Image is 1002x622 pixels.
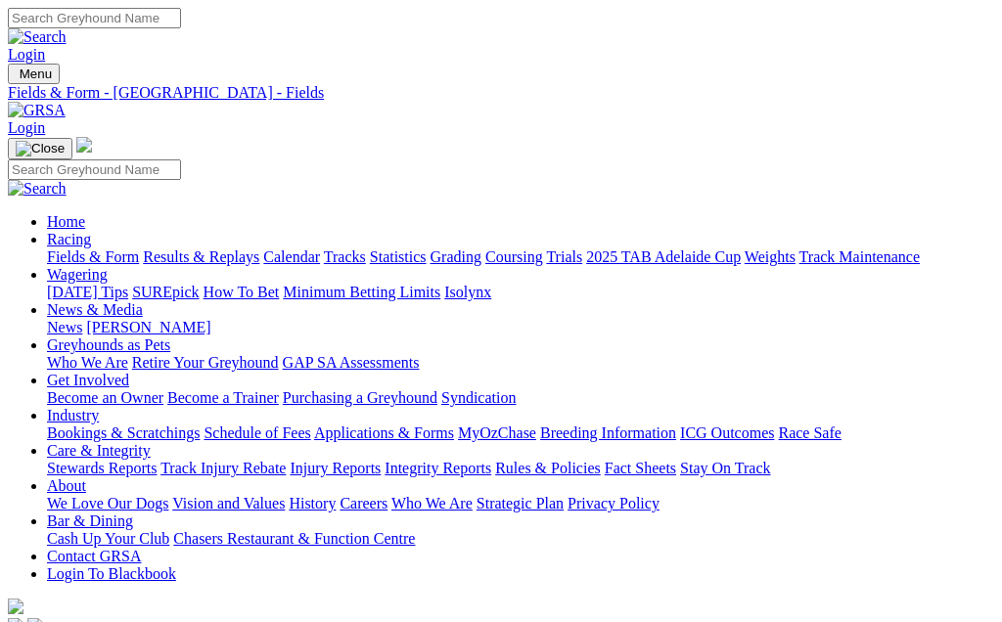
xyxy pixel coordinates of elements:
a: Stay On Track [680,460,770,476]
a: Weights [745,248,796,265]
div: Get Involved [47,389,994,407]
a: Statistics [370,248,427,265]
a: Become an Owner [47,389,163,406]
a: History [289,495,336,511]
a: Industry [47,407,99,423]
img: Search [8,180,67,198]
a: About [47,477,86,494]
img: logo-grsa-white.png [8,599,23,614]
a: Purchasing a Greyhound [283,389,437,406]
a: Tracks [324,248,366,265]
a: How To Bet [204,284,280,300]
a: Coursing [485,248,543,265]
a: Who We Are [47,354,128,371]
input: Search [8,8,181,28]
a: Stewards Reports [47,460,157,476]
a: MyOzChase [458,424,536,441]
div: About [47,495,994,512]
img: Close [16,141,65,156]
a: Integrity Reports [385,460,491,476]
img: Search [8,28,67,46]
a: Rules & Policies [495,460,601,476]
a: ICG Outcomes [680,424,774,441]
a: SUREpick [132,284,199,300]
a: Wagering [47,266,108,283]
a: Get Involved [47,372,129,388]
div: Greyhounds as Pets [47,354,994,372]
a: Vision and Values [172,495,285,511]
a: Racing [47,231,91,247]
a: Calendar [263,248,320,265]
a: Schedule of Fees [204,424,310,441]
button: Toggle navigation [8,138,72,159]
a: Track Maintenance [799,248,920,265]
a: We Love Our Dogs [47,495,168,511]
a: Greyhounds as Pets [47,336,170,353]
img: logo-grsa-white.png [76,137,92,153]
a: Bar & Dining [47,512,133,529]
a: Track Injury Rebate [160,460,286,476]
a: Injury Reports [290,460,381,476]
a: Grading [431,248,481,265]
a: Syndication [441,389,516,406]
a: Contact GRSA [47,548,141,564]
button: Toggle navigation [8,64,60,84]
a: Chasers Restaurant & Function Centre [173,530,415,547]
a: Login [8,119,45,136]
a: Bookings & Scratchings [47,424,200,441]
div: News & Media [47,319,994,336]
a: Strategic Plan [477,495,564,511]
a: News [47,319,82,335]
a: 2025 TAB Adelaide Cup [586,248,741,265]
a: [PERSON_NAME] [86,319,210,335]
a: Retire Your Greyhound [132,354,279,371]
a: News & Media [47,301,143,318]
a: Login To Blackbook [47,565,176,582]
a: GAP SA Assessments [283,354,420,371]
a: Fields & Form [47,248,139,265]
div: Racing [47,248,994,266]
div: Wagering [47,284,994,301]
a: Trials [546,248,582,265]
a: Applications & Forms [314,424,454,441]
div: Industry [47,424,994,442]
a: Become a Trainer [167,389,279,406]
a: Minimum Betting Limits [283,284,440,300]
a: Home [47,213,85,230]
input: Search [8,159,181,180]
a: Who We Are [391,495,473,511]
a: Login [8,46,45,63]
a: Fact Sheets [605,460,676,476]
a: Cash Up Your Club [47,530,169,547]
a: [DATE] Tips [47,284,128,300]
img: GRSA [8,102,66,119]
div: Care & Integrity [47,460,994,477]
a: Care & Integrity [47,442,151,459]
a: Breeding Information [540,424,676,441]
a: Results & Replays [143,248,259,265]
a: Privacy Policy [568,495,660,511]
a: Race Safe [778,424,841,441]
a: Fields & Form - [GEOGRAPHIC_DATA] - Fields [8,84,994,102]
div: Bar & Dining [47,530,994,548]
span: Menu [20,67,52,81]
a: Careers [340,495,387,511]
a: Isolynx [444,284,491,300]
